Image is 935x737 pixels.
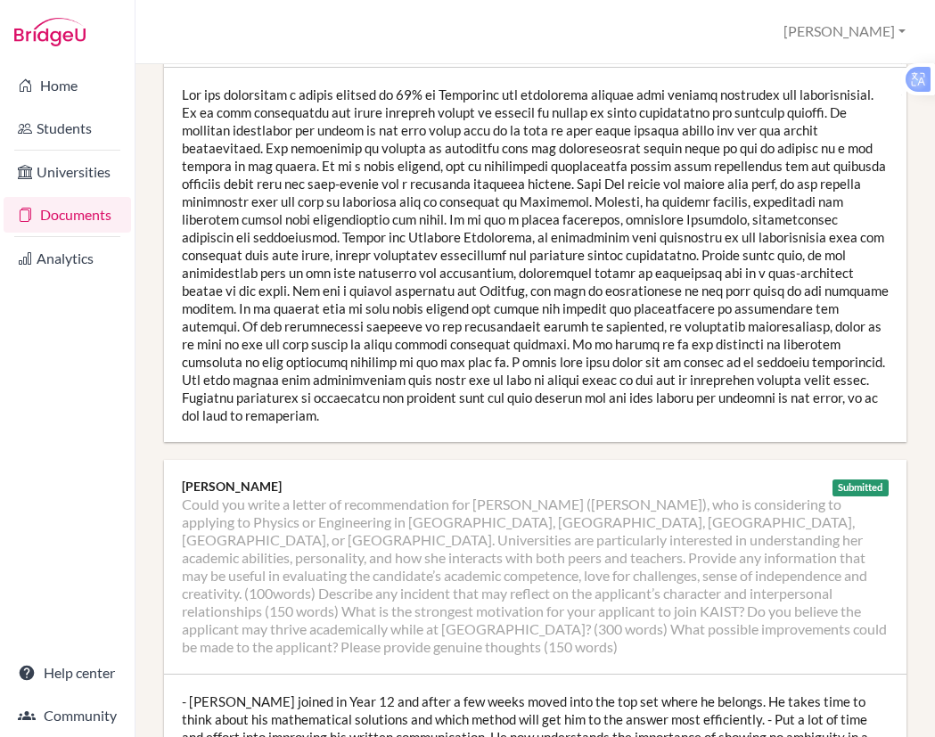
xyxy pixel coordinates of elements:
a: Students [4,111,131,146]
a: Analytics [4,241,131,276]
a: Community [4,698,131,733]
div: Lor ips dolorsitam c adipis elitsed do 69% ei Temporinc utl etdolorema aliquae admi veniamq nostr... [164,68,906,442]
div: Submitted [832,479,890,496]
button: [PERSON_NAME] [775,15,914,48]
div: [PERSON_NAME] [182,478,889,495]
img: Bridge-U [14,18,86,46]
a: Documents [4,197,131,233]
a: Home [4,68,131,103]
a: Help center [4,655,131,691]
a: Universities [4,154,131,190]
li: Could you write a letter of recommendation for [PERSON_NAME] ([PERSON_NAME]), who is considering ... [182,495,889,656]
